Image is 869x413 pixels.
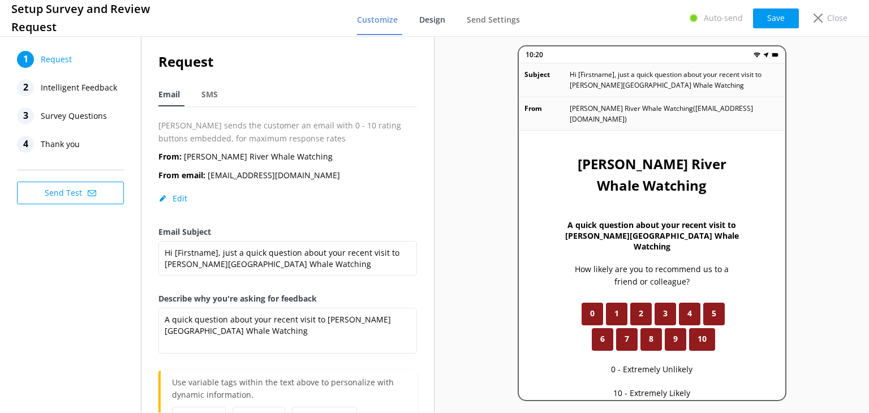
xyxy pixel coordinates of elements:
span: Thank you [41,136,80,153]
img: near-me.png [763,51,769,58]
span: 6 [600,333,605,345]
button: Edit [158,193,187,204]
span: 3 [663,307,668,320]
div: 1 [17,51,34,68]
div: 2 [17,79,34,96]
p: Close [827,12,848,24]
span: Email [158,89,180,100]
span: 7 [625,333,629,345]
span: 4 [687,307,692,320]
span: 9 [673,333,678,345]
span: Intelligent Feedback [41,79,117,96]
span: 0 [590,307,595,320]
div: 3 [17,107,34,124]
h3: A quick question about your recent visit to [PERSON_NAME][GEOGRAPHIC_DATA] Whale Watching [564,220,740,252]
span: Customize [357,14,398,25]
p: Hi [Firstname], just a quick question about your recent visit to [PERSON_NAME][GEOGRAPHIC_DATA] W... [570,69,780,91]
span: Design [419,14,445,25]
button: Send Test [17,182,124,204]
button: Save [753,8,799,28]
b: From email: [158,170,205,180]
span: Send Settings [467,14,520,25]
label: Describe why you're asking for feedback [158,292,417,305]
p: 10:20 [526,49,543,60]
textarea: Hi [Firstname], just a quick question about your recent visit to [PERSON_NAME][GEOGRAPHIC_DATA] W... [158,241,417,276]
p: [PERSON_NAME] River Whale Watching [158,150,333,163]
textarea: A quick question about your recent visit to [PERSON_NAME][GEOGRAPHIC_DATA] Whale Watching [158,308,417,354]
span: SMS [201,89,218,100]
p: Subject [524,69,570,91]
span: 1 [614,307,619,320]
h2: [PERSON_NAME] River Whale Watching [564,153,740,197]
p: How likely are you to recommend us to a friend or colleague? [564,263,740,289]
label: Email Subject [158,226,417,238]
p: [PERSON_NAME] River Whale Watching ( [EMAIL_ADDRESS][DOMAIN_NAME] ) [570,103,780,124]
h2: Request [158,51,417,72]
img: wifi.png [754,51,760,58]
img: battery.png [772,51,778,58]
span: Request [41,51,72,68]
span: 10 [698,333,707,345]
p: [PERSON_NAME] sends the customer an email with 0 - 10 rating buttons embedded, for maximum respon... [158,119,417,145]
p: Auto-send [704,12,743,24]
b: From: [158,151,182,162]
p: [EMAIL_ADDRESS][DOMAIN_NAME] [158,169,340,182]
p: 0 - Extremely Unlikely [611,363,692,376]
p: 10 - Extremely Likely [613,387,690,399]
span: 8 [649,333,653,345]
span: 2 [639,307,643,320]
p: Use variable tags within the text above to personalize with dynamic information. [172,376,406,407]
p: From [524,103,570,124]
div: 4 [17,136,34,153]
span: 5 [712,307,716,320]
span: Survey Questions [41,107,107,124]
